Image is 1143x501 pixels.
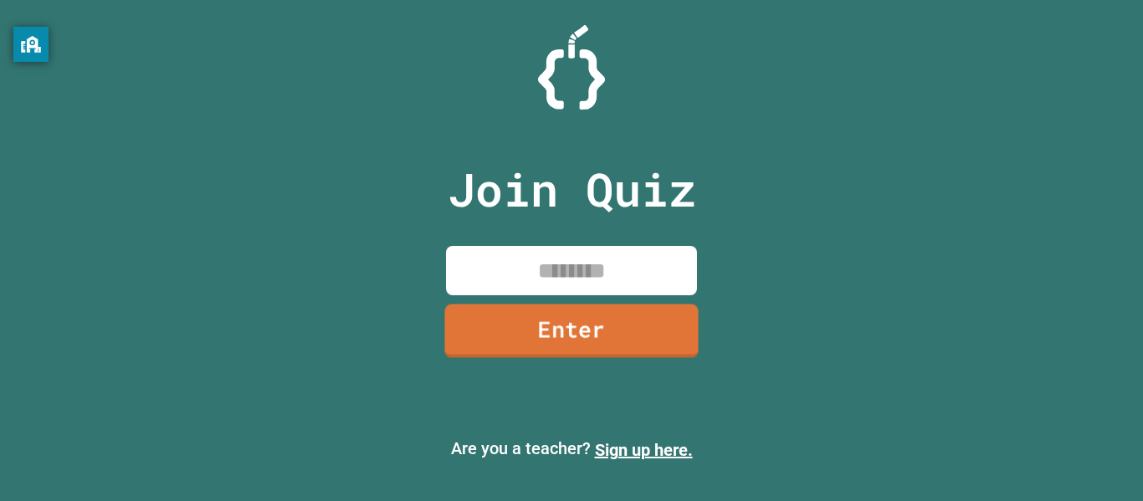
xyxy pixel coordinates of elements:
[13,27,49,62] button: privacy banner
[538,25,605,110] img: Logo.svg
[13,436,1130,463] p: Are you a teacher?
[1004,361,1126,432] iframe: chat widget
[448,155,696,224] p: Join Quiz
[595,440,693,460] a: Sign up here.
[444,304,698,357] a: Enter
[1073,434,1126,484] iframe: chat widget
